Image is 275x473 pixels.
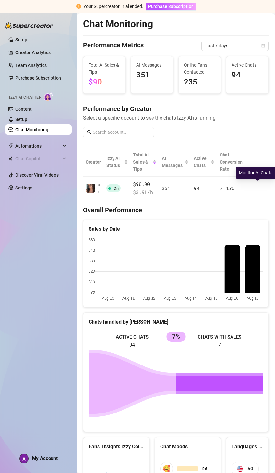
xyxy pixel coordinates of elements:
img: ACg8ocKfpX68BNlLC1gfNmKJfHx-a_OHU0vRsLBpvwlIsMJRF_U=s96-c [20,454,28,463]
th: Creator [83,148,104,177]
h4: Overall Performance [83,205,269,214]
h2: Chat Monitoring [83,18,153,30]
a: Discover Viral Videos [15,172,59,178]
span: 7.45 % [220,185,234,191]
a: Setup [15,37,27,42]
th: Chat Conversion Rate [217,148,250,177]
span: 235 [184,76,216,88]
a: Content [15,107,32,112]
span: AI Messages [136,61,168,68]
span: 50 [247,465,253,473]
span: Chat Copilot [15,154,61,164]
span: Automations [15,141,61,151]
div: Monitor AI Chats [236,167,275,179]
a: Settings [15,185,32,190]
span: ur [98,182,100,194]
span: Last 7 days [205,41,265,51]
th: Izzy AI Status [104,148,131,177]
div: Chats handled by [PERSON_NAME] [89,318,263,326]
a: Team Analytics [15,63,47,68]
span: search [87,130,91,134]
span: Total AI Sales & Tips [89,61,120,76]
input: Search account... [93,129,150,136]
span: Izzy AI Chatter [9,94,41,100]
img: ur [86,184,95,193]
span: Active Chats [194,155,209,169]
img: us [237,466,243,472]
th: Active Chats [191,148,217,177]
th: Total AI Sales & Tips [130,148,159,177]
a: Setup [15,117,27,122]
span: 26 [202,465,207,472]
span: 94 [194,185,199,191]
img: Chat Copilot [8,156,12,161]
div: Fans' Insights Izzy Collected [89,443,144,451]
span: AI Messages [162,155,184,169]
span: On [114,186,119,191]
a: Purchase Subscription [15,76,61,81]
span: 351 [136,69,168,81]
span: Online Fans Contacted [184,61,216,76]
span: 94 [232,69,263,81]
img: logo-BBDzfeDw.svg [5,22,53,29]
div: Chat Moods [160,443,216,451]
a: Chat Monitoring [15,127,48,132]
img: AI Chatter [44,92,54,101]
h4: Performance by Creator [83,104,269,113]
button: Purchase Subscription [146,3,196,10]
span: Izzy AI Status [106,155,123,169]
span: Total AI Sales & Tips [133,151,151,172]
span: Your Supercreator Trial ended. [83,4,143,9]
a: Purchase Subscription [146,4,196,9]
span: Select a specific account to see the chats Izzy AI is running. [83,114,269,122]
span: Active Chats [232,61,263,68]
h4: Performance Metrics [83,41,144,51]
span: thunderbolt [8,143,13,148]
div: Languages Bridged By [PERSON_NAME] [232,443,263,451]
span: calendar [261,44,265,48]
span: 351 [162,185,170,191]
span: My Account [32,455,58,461]
span: exclamation-circle [76,4,81,9]
span: $ 3.91 /h [133,188,156,196]
a: Creator Analytics [15,47,67,58]
div: Sales by Date [89,225,263,233]
span: $90.00 [133,180,156,188]
th: AI Messages [159,148,192,177]
span: Purchase Subscription [148,4,194,9]
span: $90 [89,77,102,86]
